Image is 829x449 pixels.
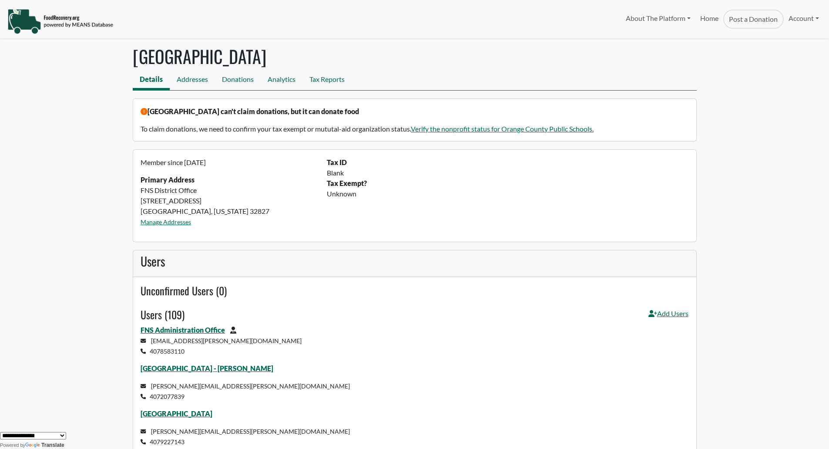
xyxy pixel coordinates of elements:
[723,10,783,29] a: Post a Donation
[141,124,688,134] p: To claim donations, we need to confirm your tax exempt or mututal-aid organization status.
[25,442,41,449] img: Google Translate
[133,71,170,90] a: Details
[141,409,212,418] a: [GEOGRAPHIC_DATA]
[261,71,302,90] a: Analytics
[322,168,694,178] div: Blank
[141,364,273,372] a: [GEOGRAPHIC_DATA] - [PERSON_NAME]
[322,189,694,199] div: Unknown
[141,382,350,400] small: [PERSON_NAME][EMAIL_ADDRESS][PERSON_NAME][DOMAIN_NAME] 4072077839
[141,428,350,446] small: [PERSON_NAME][EMAIL_ADDRESS][PERSON_NAME][DOMAIN_NAME] 4079227143
[141,308,185,321] h4: Users (109)
[135,157,322,234] div: FNS District Office [STREET_ADDRESS] [GEOGRAPHIC_DATA], [US_STATE] 32827
[7,8,113,34] img: NavigationLogo_FoodRecovery-91c16205cd0af1ed486a0f1a7774a6544ea792ac00100771e7dd3ec7c0e58e41.png
[141,254,688,269] h3: Users
[141,326,225,334] a: FNS Administration Office
[648,308,688,325] a: Add Users
[411,125,594,133] a: Verify the nonprofit status for Orange County Public Schools.
[302,71,352,90] a: Tax Reports
[695,10,723,29] a: Home
[327,179,367,187] b: Tax Exempt?
[141,157,316,168] p: Member since [DATE]
[141,176,195,184] strong: Primary Address
[327,158,347,166] b: Tax ID
[784,10,824,27] a: Account
[170,71,215,90] a: Addresses
[141,284,688,297] h4: Unconfirmed Users (0)
[133,46,697,67] h1: [GEOGRAPHIC_DATA]
[25,442,64,448] a: Translate
[621,10,695,27] a: About The Platform
[141,337,302,355] small: [EMAIL_ADDRESS][PERSON_NAME][DOMAIN_NAME] 4078583110
[141,218,191,226] a: Manage Addresses
[141,106,688,117] p: [GEOGRAPHIC_DATA] can't claim donations, but it can donate food
[215,71,261,90] a: Donations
